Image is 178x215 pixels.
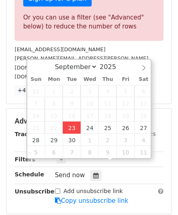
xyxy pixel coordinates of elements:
[15,171,44,178] strong: Schedule
[116,85,134,97] span: September 5, 2025
[99,122,116,134] span: September 25, 2025
[63,109,81,122] span: September 16, 2025
[15,85,49,96] a: +47 more
[45,97,63,109] span: September 8, 2025
[63,77,81,82] span: Tue
[15,131,42,137] strong: Tracking
[45,85,63,97] span: September 1, 2025
[45,109,63,122] span: September 15, 2025
[27,77,45,82] span: Sun
[134,146,152,158] span: October 11, 2025
[27,122,45,134] span: September 21, 2025
[15,46,105,52] small: [EMAIL_ADDRESS][DOMAIN_NAME]
[134,85,152,97] span: September 6, 2025
[99,77,116,82] span: Thu
[99,97,116,109] span: September 11, 2025
[97,63,127,71] input: Year
[134,77,152,82] span: Sat
[64,187,123,195] label: Add unsubscribe link
[27,97,45,109] span: September 7, 2025
[63,134,81,146] span: September 30, 2025
[15,117,163,126] h5: Advanced
[116,109,134,122] span: September 19, 2025
[63,85,81,97] span: September 2, 2025
[81,109,99,122] span: September 17, 2025
[27,146,45,158] span: October 5, 2025
[45,122,63,134] span: September 22, 2025
[81,122,99,134] span: September 24, 2025
[45,77,63,82] span: Mon
[23,13,155,31] div: Or you can use a filter (see "Advanced" below) to reduce the number of rows
[116,77,134,82] span: Fri
[27,85,45,97] span: August 31, 2025
[134,109,152,122] span: September 20, 2025
[63,146,81,158] span: October 7, 2025
[45,134,63,146] span: September 29, 2025
[63,122,81,134] span: September 23, 2025
[99,109,116,122] span: September 18, 2025
[134,122,152,134] span: September 27, 2025
[81,97,99,109] span: September 10, 2025
[81,77,99,82] span: Wed
[15,55,148,71] small: [PERSON_NAME][EMAIL_ADDRESS][PERSON_NAME][DOMAIN_NAME]
[27,134,45,146] span: September 28, 2025
[15,74,149,80] small: [DOMAIN_NAME][EMAIL_ADDRESS][DOMAIN_NAME]
[99,85,116,97] span: September 4, 2025
[55,172,85,179] span: Send now
[116,97,134,109] span: September 12, 2025
[81,85,99,97] span: September 3, 2025
[27,109,45,122] span: September 14, 2025
[137,176,178,215] iframe: Chat Widget
[15,156,35,163] strong: Filters
[15,188,55,195] strong: Unsubscribe
[55,197,128,204] a: Copy unsubscribe link
[99,134,116,146] span: October 2, 2025
[81,134,99,146] span: October 1, 2025
[45,146,63,158] span: October 6, 2025
[134,97,152,109] span: September 13, 2025
[116,134,134,146] span: October 3, 2025
[99,146,116,158] span: October 9, 2025
[81,146,99,158] span: October 8, 2025
[63,97,81,109] span: September 9, 2025
[134,134,152,146] span: October 4, 2025
[116,122,134,134] span: September 26, 2025
[116,146,134,158] span: October 10, 2025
